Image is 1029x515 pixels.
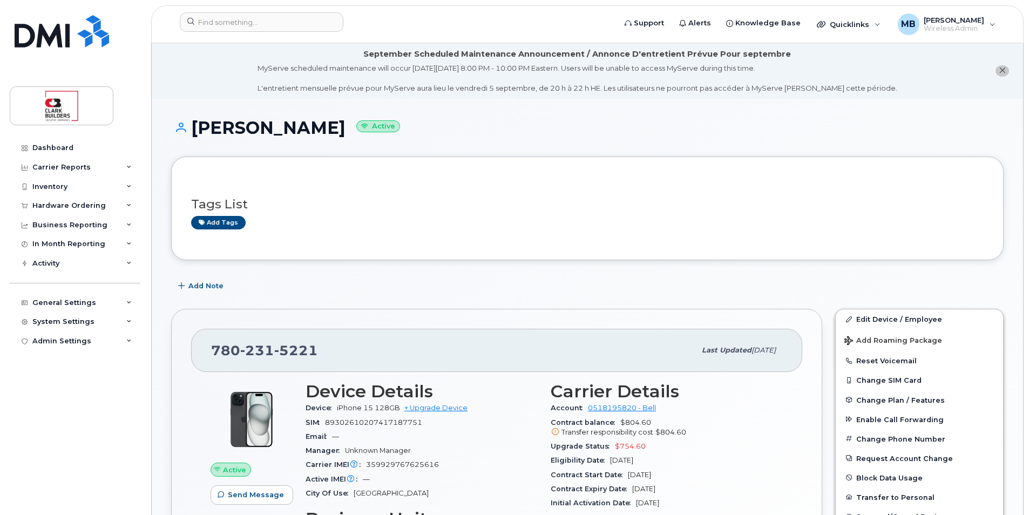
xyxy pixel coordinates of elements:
[551,499,636,507] span: Initial Activation Date
[561,428,653,436] span: Transfer responsibility cost
[551,418,783,438] span: $804.60
[306,418,325,426] span: SIM
[702,346,752,354] span: Last updated
[325,418,422,426] span: 89302610207417187751
[191,198,984,211] h3: Tags List
[836,468,1003,487] button: Block Data Usage
[228,490,284,500] span: Send Message
[356,120,400,133] small: Active
[404,404,468,412] a: + Upgrade Device
[551,404,588,412] span: Account
[332,432,339,441] span: —
[551,382,783,401] h3: Carrier Details
[856,396,945,404] span: Change Plan / Features
[836,370,1003,390] button: Change SIM Card
[306,460,366,469] span: Carrier IMEI
[223,465,246,475] span: Active
[337,404,400,412] span: iPhone 15 128GB
[345,446,411,455] span: Unknown Manager
[366,460,439,469] span: 359929767625616
[354,489,429,497] span: [GEOGRAPHIC_DATA]
[632,485,655,493] span: [DATE]
[836,329,1003,351] button: Add Roaming Package
[211,485,293,505] button: Send Message
[836,487,1003,507] button: Transfer to Personal
[363,475,370,483] span: —
[274,342,318,358] span: 5221
[655,428,686,436] span: $804.60
[636,499,659,507] span: [DATE]
[836,410,1003,429] button: Enable Call Forwarding
[306,446,345,455] span: Manager
[551,418,620,426] span: Contract balance
[219,387,284,452] img: iPhone_15_Black.png
[363,49,791,60] div: September Scheduled Maintenance Announcement / Annonce D'entretient Prévue Pour septembre
[306,475,363,483] span: Active IMEI
[211,342,318,358] span: 780
[306,382,538,401] h3: Device Details
[628,471,651,479] span: [DATE]
[982,468,1021,507] iframe: Messenger Launcher
[551,442,615,450] span: Upgrade Status
[836,429,1003,449] button: Change Phone Number
[306,489,354,497] span: City Of Use
[996,65,1009,77] button: close notification
[306,432,332,441] span: Email
[171,276,233,296] button: Add Note
[752,346,776,354] span: [DATE]
[188,281,224,291] span: Add Note
[306,404,337,412] span: Device
[258,63,897,93] div: MyServe scheduled maintenance will occur [DATE][DATE] 8:00 PM - 10:00 PM Eastern. Users will be u...
[551,471,628,479] span: Contract Start Date
[171,118,1004,137] h1: [PERSON_NAME]
[836,351,1003,370] button: Reset Voicemail
[836,309,1003,329] a: Edit Device / Employee
[856,415,944,423] span: Enable Call Forwarding
[836,449,1003,468] button: Request Account Change
[844,336,942,347] span: Add Roaming Package
[836,390,1003,410] button: Change Plan / Features
[240,342,274,358] span: 231
[615,442,646,450] span: $754.60
[551,456,610,464] span: Eligibility Date
[551,485,632,493] span: Contract Expiry Date
[191,216,246,229] a: Add tags
[588,404,656,412] a: 0518195820 - Bell
[610,456,633,464] span: [DATE]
